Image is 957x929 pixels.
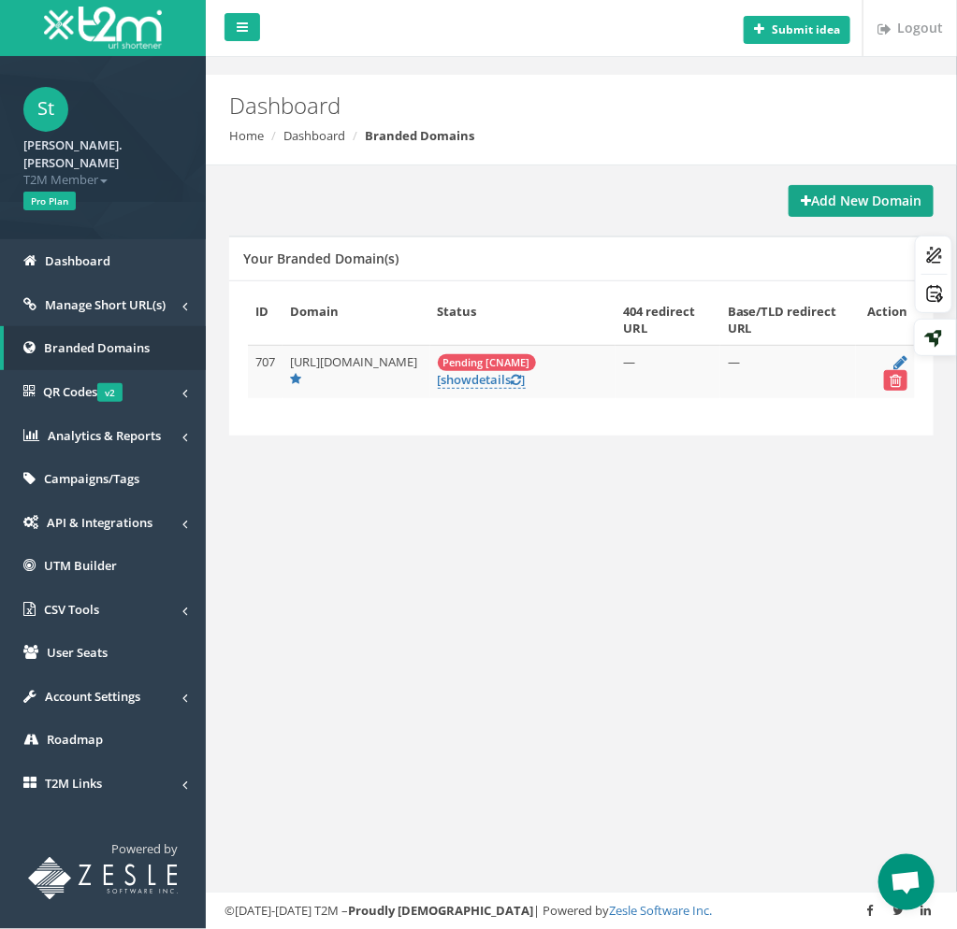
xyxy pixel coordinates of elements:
[23,132,182,189] a: [PERSON_NAME].[PERSON_NAME] T2M Member
[720,345,856,398] td: —
[44,470,139,487] span: Campaigns/Tags
[45,296,166,313] span: Manage Short URL(s)
[438,354,536,371] span: Pending [CNAME]
[47,731,103,748] span: Roadmap
[609,902,712,919] a: Zesle Software Inc.
[45,252,110,269] span: Dashboard
[243,251,399,265] h5: Your Branded Domain(s)
[47,514,152,531] span: API & Integrations
[248,345,283,398] td: 707
[430,295,616,346] th: Status
[111,840,178,857] span: Powered by
[45,688,140,705] span: Account Settings
[348,902,533,919] strong: Proudly [DEMOGRAPHIC_DATA]
[48,427,161,444] span: Analytics & Reports
[229,127,264,144] a: Home
[438,371,526,389] a: [showdetails]
[44,7,162,49] img: T2M
[616,295,719,346] th: 404 redirect URL
[772,21,840,37] b: Submit idea
[801,192,921,209] strong: Add New Domain
[23,171,182,189] span: T2M Member
[365,127,474,144] strong: Branded Domains
[856,295,915,346] th: Action
[789,185,934,217] a: Add New Domain
[44,339,150,356] span: Branded Domains
[290,370,301,387] a: Default
[229,93,934,118] h2: Dashboard
[290,353,417,370] span: [URL][DOMAIN_NAME]
[616,345,719,398] td: —
[43,383,123,400] span: QR Codes
[23,87,68,132] span: St
[720,295,856,346] th: Base/TLD redirect URL
[97,383,123,402] span: v2
[23,192,76,210] span: Pro Plan
[744,16,850,44] button: Submit idea
[225,902,938,920] div: ©[DATE]-[DATE] T2M – | Powered by
[442,371,472,388] span: show
[28,857,178,900] img: T2M URL Shortener powered by Zesle Software Inc.
[44,601,99,618] span: CSV Tools
[248,295,283,346] th: ID
[283,127,345,144] a: Dashboard
[44,557,117,574] span: UTM Builder
[23,136,123,171] strong: [PERSON_NAME].[PERSON_NAME]
[878,854,935,910] a: Open chat
[45,775,102,792] span: T2M Links
[283,295,430,346] th: Domain
[47,644,108,661] span: User Seats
